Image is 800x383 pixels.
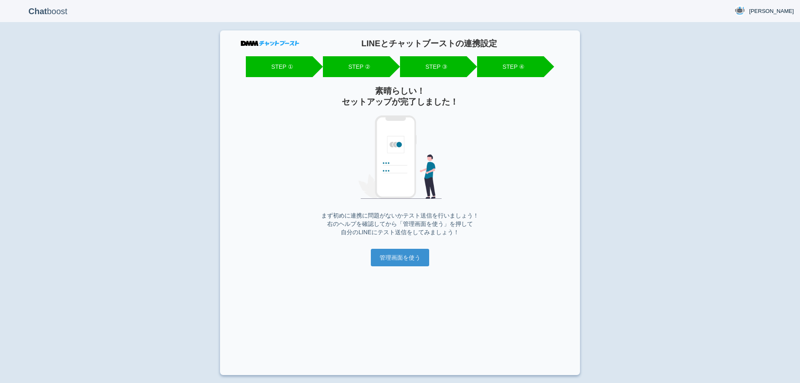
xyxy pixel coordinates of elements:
[241,85,559,107] h2: 素晴らしい！ セットアップが完了しました！
[6,1,90,22] p: boost
[749,7,794,15] span: [PERSON_NAME]
[28,7,47,16] b: Chat
[371,249,429,266] input: 管理画面を使う
[241,211,559,236] p: まず初めに連携に問題がないかテスト送信を行いましょう！ 右のヘルプを確認してから「管理画面を使う」を押して 自分のLINEにテスト送信をしてみましょう！
[735,5,745,16] img: User Image
[241,41,299,46] img: DMMチャットブースト
[400,56,467,77] li: STEP ③
[246,56,312,77] li: STEP ①
[299,39,559,48] h1: LINEとチャットブーストの連携設定
[477,56,544,77] li: STEP ④
[323,56,390,77] li: STEP ②
[358,115,442,199] img: 完了画面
